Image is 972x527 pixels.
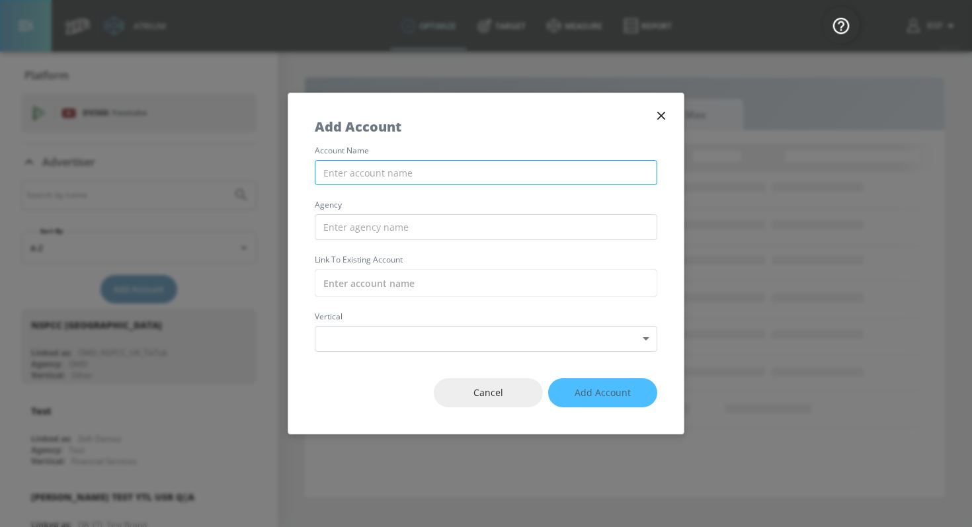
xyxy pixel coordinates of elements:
[315,147,657,155] label: account name
[315,269,657,297] input: Enter account name
[315,120,401,134] h5: Add Account
[315,160,657,186] input: Enter account name
[434,378,543,408] button: Cancel
[823,7,860,44] button: Open Resource Center
[315,201,657,209] label: agency
[315,326,657,352] div: ​
[315,256,657,264] label: Link to Existing Account
[315,214,657,240] input: Enter agency name
[315,313,657,321] label: vertical
[460,385,516,401] span: Cancel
